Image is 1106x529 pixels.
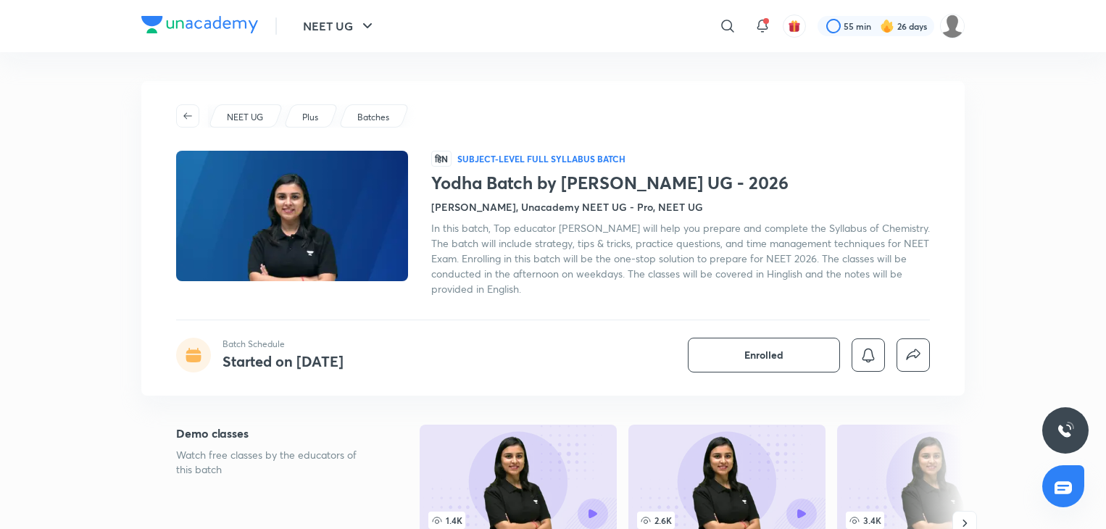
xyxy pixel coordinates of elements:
[294,12,385,41] button: NEET UG
[355,111,392,124] a: Batches
[788,20,801,33] img: avatar
[141,16,258,37] a: Company Logo
[880,19,894,33] img: streak
[357,111,389,124] p: Batches
[431,151,452,167] span: हिN
[300,111,321,124] a: Plus
[457,153,625,164] p: Subject-level full syllabus Batch
[431,199,703,214] h4: [PERSON_NAME], Unacademy NEET UG - Pro, NEET UG
[744,348,783,362] span: Enrolled
[431,172,930,193] h1: Yodha Batch by [PERSON_NAME] UG - 2026
[940,14,965,38] img: Tanya Kumari
[428,512,465,529] span: 1.4K
[846,512,884,529] span: 3.4K
[176,425,373,442] h5: Demo classes
[783,14,806,38] button: avatar
[227,111,263,124] p: NEET UG
[688,338,840,372] button: Enrolled
[431,221,930,296] span: In this batch, Top educator [PERSON_NAME] will help you prepare and complete the Syllabus of Chem...
[1057,422,1074,439] img: ttu
[141,16,258,33] img: Company Logo
[176,448,373,477] p: Watch free classes by the educators of this batch
[223,351,344,371] h4: Started on [DATE]
[637,512,675,529] span: 2.6K
[225,111,266,124] a: NEET UG
[174,149,410,283] img: Thumbnail
[302,111,318,124] p: Plus
[223,338,344,351] p: Batch Schedule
